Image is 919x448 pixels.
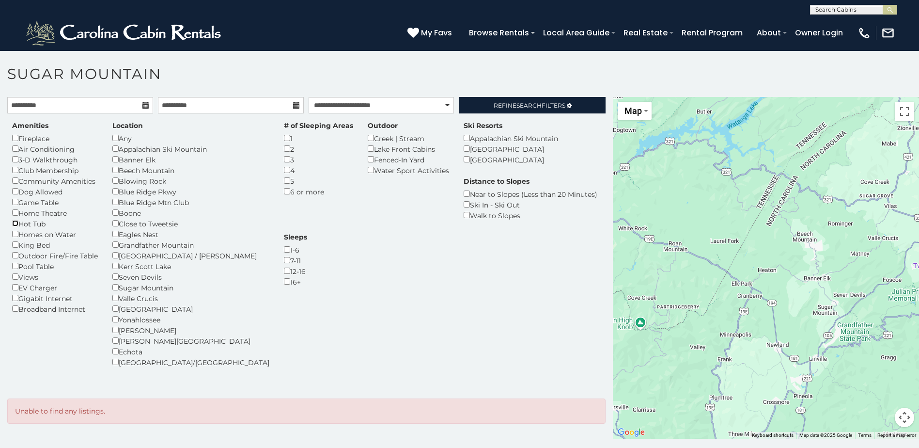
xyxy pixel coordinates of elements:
[15,406,598,416] p: Unable to find any listings.
[284,144,353,154] div: 2
[619,24,672,41] a: Real Estate
[421,27,452,39] span: My Favs
[895,102,914,121] button: Toggle fullscreen view
[464,133,558,144] div: Appalachian Ski Mountain
[12,250,98,261] div: Outdoor Fire/Fire Table
[464,176,530,186] label: Distance to Slopes
[464,189,597,199] div: Near to Slopes (Less than 20 Minutes)
[112,176,269,186] div: Blowing Rock
[752,24,786,41] a: About
[284,133,353,144] div: 1
[112,282,269,293] div: Sugar Mountain
[112,336,269,346] div: [PERSON_NAME][GEOGRAPHIC_DATA]
[615,426,647,439] img: Google
[112,186,269,197] div: Blue Ridge Pkwy
[12,165,98,176] div: Club Membership
[112,261,269,272] div: Kerr Scott Lake
[284,154,353,165] div: 3
[284,266,307,276] div: 12-16
[12,133,98,144] div: Fireplace
[12,261,98,272] div: Pool Table
[12,186,98,197] div: Dog Allowed
[12,176,98,186] div: Community Amenities
[284,255,307,266] div: 7-11
[624,106,642,116] span: Map
[618,102,652,120] button: Change map style
[112,218,269,229] div: Close to Tweetsie
[407,27,454,39] a: My Favs
[368,144,449,154] div: Lake Front Cabins
[112,314,269,325] div: Yonahlossee
[516,102,542,109] span: Search
[494,102,565,109] span: Refine Filters
[284,276,307,287] div: 16+
[12,272,98,282] div: Views
[12,229,98,240] div: Homes on Water
[12,154,98,165] div: 3-D Walkthrough
[464,199,597,210] div: Ski In - Ski Out
[12,144,98,154] div: Air Conditioning
[12,282,98,293] div: EV Charger
[790,24,848,41] a: Owner Login
[877,432,916,438] a: Report a map error
[112,357,269,368] div: [GEOGRAPHIC_DATA]/[GEOGRAPHIC_DATA]
[464,154,558,165] div: [GEOGRAPHIC_DATA]
[284,176,353,186] div: 5
[368,133,449,144] div: Creek | Stream
[752,432,794,439] button: Keyboard shortcuts
[284,232,307,242] label: Sleeps
[895,408,914,427] button: Map camera controls
[112,240,269,250] div: Grandfather Mountain
[112,304,269,314] div: [GEOGRAPHIC_DATA]
[112,133,269,144] div: Any
[858,432,872,438] a: Terms (opens in new tab)
[12,208,98,218] div: Home Theatre
[12,293,98,304] div: Gigabit Internet
[24,18,225,48] img: White-1-2.png
[112,293,269,304] div: Valle Crucis
[538,24,614,41] a: Local Area Guide
[368,154,449,165] div: Fenced-In Yard
[464,144,558,154] div: [GEOGRAPHIC_DATA]
[12,218,98,229] div: Hot Tub
[464,24,534,41] a: Browse Rentals
[459,97,605,113] a: RefineSearchFilters
[368,165,449,176] div: Water Sport Activities
[464,210,597,221] div: Walk to Slopes
[12,121,48,130] label: Amenities
[857,26,871,40] img: phone-regular-white.png
[112,121,143,130] label: Location
[677,24,748,41] a: Rental Program
[284,165,353,176] div: 4
[112,346,269,357] div: Echota
[112,144,269,154] div: Appalachian Ski Mountain
[799,432,852,438] span: Map data ©2025 Google
[112,272,269,282] div: Seven Devils
[284,186,353,197] div: 6 or more
[112,154,269,165] div: Banner Elk
[112,325,269,336] div: [PERSON_NAME]
[284,121,353,130] label: # of Sleeping Areas
[112,197,269,208] div: Blue Ridge Mtn Club
[368,121,398,130] label: Outdoor
[112,229,269,240] div: Eagles Nest
[284,244,307,255] div: 1-6
[112,250,269,261] div: [GEOGRAPHIC_DATA] / [PERSON_NAME]
[12,304,98,314] div: Broadband Internet
[12,197,98,208] div: Game Table
[112,165,269,176] div: Beech Mountain
[464,121,502,130] label: Ski Resorts
[615,426,647,439] a: Open this area in Google Maps (opens a new window)
[881,26,895,40] img: mail-regular-white.png
[12,240,98,250] div: King Bed
[112,208,269,218] div: Boone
